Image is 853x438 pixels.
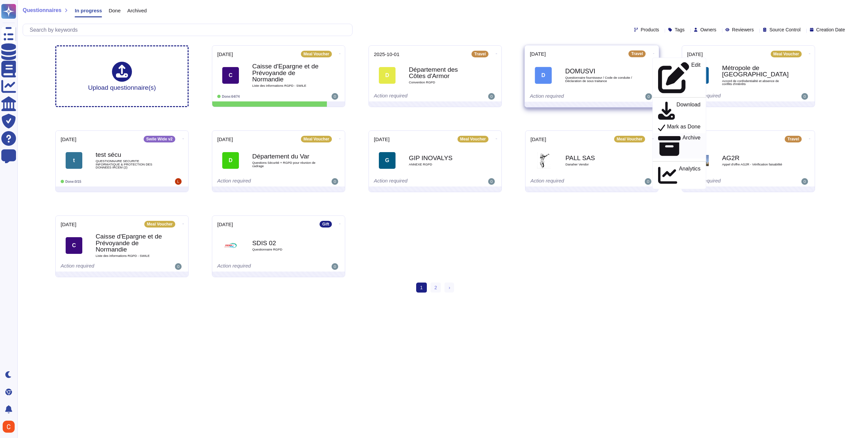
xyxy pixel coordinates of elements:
span: Reviewers [732,27,754,32]
div: C [66,237,82,254]
p: Download [676,102,700,121]
b: Caisse d'Epargne et de Prévoyande de Normandie [96,233,162,253]
input: Search by keywords [26,24,352,36]
div: Action required [530,93,612,100]
span: 2025-10-01 [374,52,400,57]
div: Action required [374,178,455,185]
b: Caisse d'Epargne et de Prévoyande de Normandie [252,63,319,82]
span: [DATE] [217,137,233,142]
p: Edit [691,62,700,93]
span: [DATE] [530,51,546,56]
span: [DATE] [687,52,703,57]
div: Meal Voucher [614,136,645,142]
div: Action required [217,178,299,185]
div: Upload questionnaire(s) [88,62,156,91]
img: Logo [535,152,552,169]
div: Gift [320,221,332,228]
b: AG2R [722,155,789,161]
span: Done [109,8,121,13]
button: user [1,419,19,434]
div: D [379,67,396,84]
p: Analytics [679,166,701,185]
span: [DATE] [61,222,76,227]
b: PALL SAS [565,155,632,161]
span: Tags [675,27,685,32]
div: Action required [687,178,769,185]
img: user [801,178,808,185]
img: user [332,178,338,185]
div: G [379,152,396,169]
div: Travel [471,51,488,57]
div: Swile Wide v2 [144,136,175,142]
span: › [448,285,450,290]
img: user [3,421,15,433]
span: Owners [700,27,716,32]
div: Travel [785,136,802,142]
div: Action required [687,93,769,100]
img: user [645,178,651,185]
b: Département des Côtes d'Armor [409,66,475,79]
img: user [175,263,182,270]
div: Meal Voucher [301,136,332,142]
span: Source Control [769,27,800,32]
div: D [222,152,239,169]
span: [DATE] [61,137,76,142]
span: ANNEXE RGPD [409,163,475,166]
span: Accord de confodentialité et absence de conflits d'intérêts [722,79,789,86]
b: Métropole de [GEOGRAPHIC_DATA] [722,65,789,77]
span: QUESTIONNAIRE SECURITE INFORMATIQUE & PROTECTION DES DONNEES IRCEM (2) [96,159,162,169]
div: Action required [530,178,612,185]
span: Archived [127,8,147,13]
span: Convention RGPD [409,81,475,84]
span: Products [641,27,659,32]
p: Archive [682,135,700,157]
span: [DATE] [374,137,390,142]
div: C [222,67,239,84]
span: Questionnaire fournisseur / Code de conduite / Déclaration de sous traitance [565,76,632,82]
div: Meal Voucher [457,136,488,142]
span: 1 [416,283,427,293]
img: user [332,93,338,100]
span: [DATE] [530,137,546,142]
p: Mark as Done [667,124,701,132]
b: SDIS 02 [252,240,319,246]
span: Questionnaire RGPD [252,248,319,251]
span: In progress [75,8,102,13]
img: user [332,263,338,270]
b: GIP INOVALYS [409,155,475,161]
div: Travel [628,50,645,57]
div: Action required [61,263,142,270]
span: [DATE] [217,222,233,227]
div: Meal Voucher [144,221,175,228]
img: user [175,178,182,185]
img: user [801,93,808,100]
b: Département du Var [252,153,319,159]
span: Danaher Vendor [565,163,632,166]
span: Liste des informations RGPD - SWILE [96,254,162,258]
span: Liste des informations RGPD - SWILE [252,84,319,87]
img: user [488,93,495,100]
span: Questionnaires [23,8,61,13]
div: Action required [217,263,299,270]
img: Logo [222,237,239,254]
a: 2 [430,283,441,293]
a: Edit [653,61,706,95]
div: Meal Voucher [301,51,332,57]
img: user [645,93,652,100]
span: Creation Date [816,27,845,32]
span: Questions Sécurité + RGPD pour réunion de cadrage [252,161,319,167]
div: D [535,67,552,84]
a: Analytics [653,164,706,186]
a: Mark as Done [653,122,706,133]
a: Archive [653,133,706,159]
span: Appel d'offre AG2R - Vérification faisabilité [722,163,789,166]
div: Meal Voucher [771,51,802,57]
a: Download [653,100,706,122]
b: DOMUSVI [565,68,632,74]
span: [DATE] [217,52,233,57]
div: Action required [374,93,455,100]
b: test sécu [96,151,162,158]
span: Done: 64/74 [222,95,240,98]
span: Done: 0/15 [65,180,81,183]
div: t [66,152,82,169]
